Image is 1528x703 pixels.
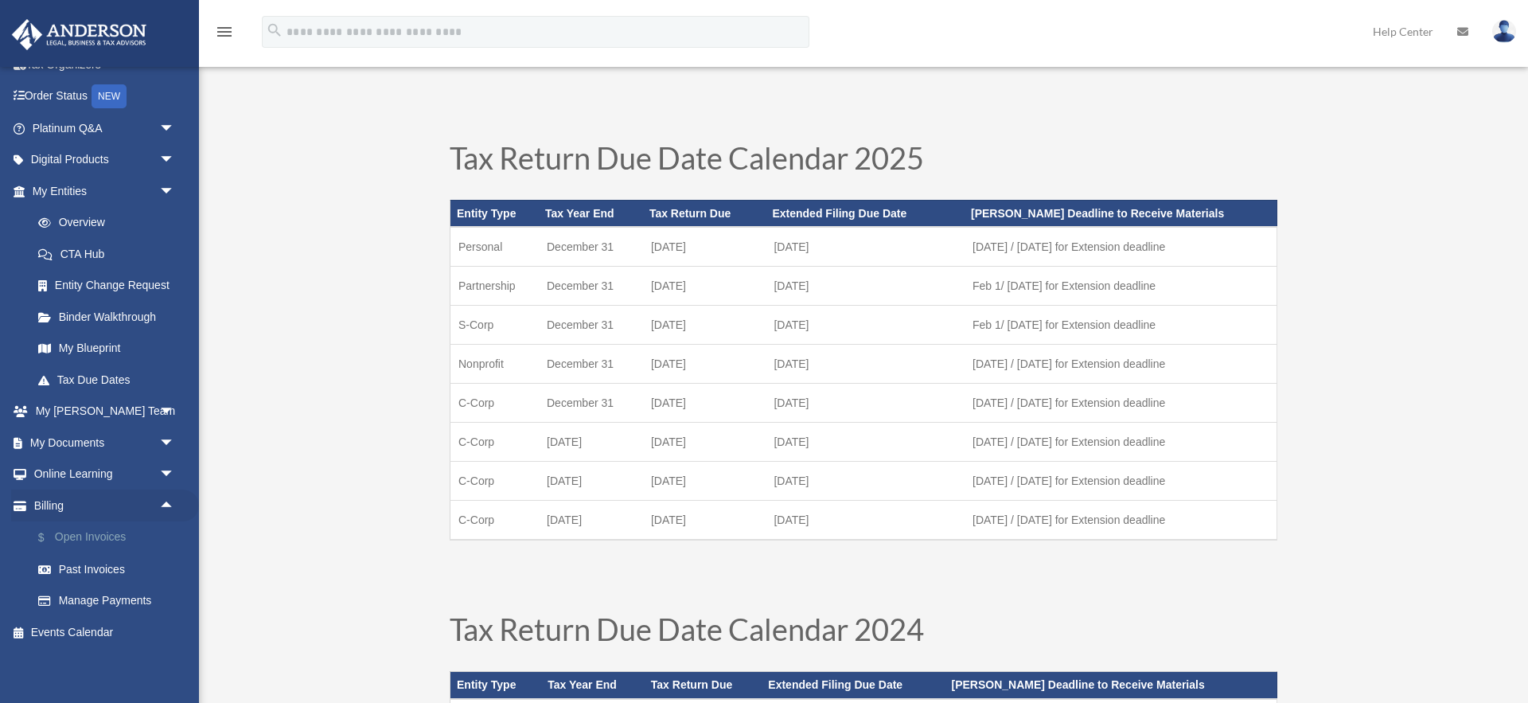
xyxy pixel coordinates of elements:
[539,200,643,227] th: Tax Year End
[539,384,643,423] td: December 31
[965,501,1277,541] td: [DATE] / [DATE] for Extension deadline
[450,267,540,306] td: Partnership
[450,384,540,423] td: C-Corp
[159,112,191,145] span: arrow_drop_down
[11,459,199,490] a: Online Learningarrow_drop_down
[22,238,199,270] a: CTA Hub
[766,227,965,267] td: [DATE]
[965,423,1277,462] td: [DATE] / [DATE] for Extension deadline
[22,521,199,554] a: $Open Invoices
[450,200,540,227] th: Entity Type
[11,112,199,144] a: Platinum Q&Aarrow_drop_down
[643,501,766,541] td: [DATE]
[450,614,1277,652] h1: Tax Return Due Date Calendar 2024
[539,501,643,541] td: [DATE]
[643,384,766,423] td: [DATE]
[965,227,1277,267] td: [DATE] / [DATE] for Extension deadline
[450,672,542,699] th: Entity Type
[965,345,1277,384] td: [DATE] / [DATE] for Extension deadline
[643,227,766,267] td: [DATE]
[159,396,191,428] span: arrow_drop_down
[11,616,199,648] a: Events Calendar
[159,490,191,522] span: arrow_drop_up
[965,384,1277,423] td: [DATE] / [DATE] for Extension deadline
[965,462,1277,501] td: [DATE] / [DATE] for Extension deadline
[266,21,283,39] i: search
[159,459,191,491] span: arrow_drop_down
[766,345,965,384] td: [DATE]
[11,427,199,459] a: My Documentsarrow_drop_down
[643,306,766,345] td: [DATE]
[766,462,965,501] td: [DATE]
[539,267,643,306] td: December 31
[92,84,127,108] div: NEW
[766,384,965,423] td: [DATE]
[450,345,540,384] td: Nonprofit
[539,306,643,345] td: December 31
[643,462,766,501] td: [DATE]
[159,427,191,459] span: arrow_drop_down
[11,396,199,428] a: My [PERSON_NAME] Teamarrow_drop_down
[11,175,199,207] a: My Entitiesarrow_drop_down
[766,200,965,227] th: Extended Filing Due Date
[159,175,191,208] span: arrow_drop_down
[450,501,540,541] td: C-Corp
[159,144,191,177] span: arrow_drop_down
[450,462,540,501] td: C-Corp
[1492,20,1516,43] img: User Pic
[11,490,199,521] a: Billingarrow_drop_up
[539,345,643,384] td: December 31
[11,144,199,176] a: Digital Productsarrow_drop_down
[541,672,645,699] th: Tax Year End
[47,528,55,548] span: $
[643,267,766,306] td: [DATE]
[965,267,1277,306] td: Feb 1/ [DATE] for Extension deadline
[450,227,540,267] td: Personal
[22,270,199,302] a: Entity Change Request
[22,333,199,365] a: My Blueprint
[766,267,965,306] td: [DATE]
[766,423,965,462] td: [DATE]
[945,672,1277,699] th: [PERSON_NAME] Deadline to Receive Materials
[965,306,1277,345] td: Feb 1/ [DATE] for Extension deadline
[215,22,234,41] i: menu
[539,462,643,501] td: [DATE]
[762,672,945,699] th: Extended Filing Due Date
[22,364,191,396] a: Tax Due Dates
[22,553,199,585] a: Past Invoices
[643,200,766,227] th: Tax Return Due
[645,672,762,699] th: Tax Return Due
[766,501,965,541] td: [DATE]
[643,423,766,462] td: [DATE]
[450,306,540,345] td: S-Corp
[766,306,965,345] td: [DATE]
[22,301,199,333] a: Binder Walkthrough
[643,345,766,384] td: [DATE]
[215,28,234,41] a: menu
[539,423,643,462] td: [DATE]
[450,143,1277,181] h1: Tax Return Due Date Calendar 2025
[965,200,1277,227] th: [PERSON_NAME] Deadline to Receive Materials
[7,19,151,50] img: Anderson Advisors Platinum Portal
[22,207,199,239] a: Overview
[450,423,540,462] td: C-Corp
[11,80,199,113] a: Order StatusNEW
[539,227,643,267] td: December 31
[22,585,199,617] a: Manage Payments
